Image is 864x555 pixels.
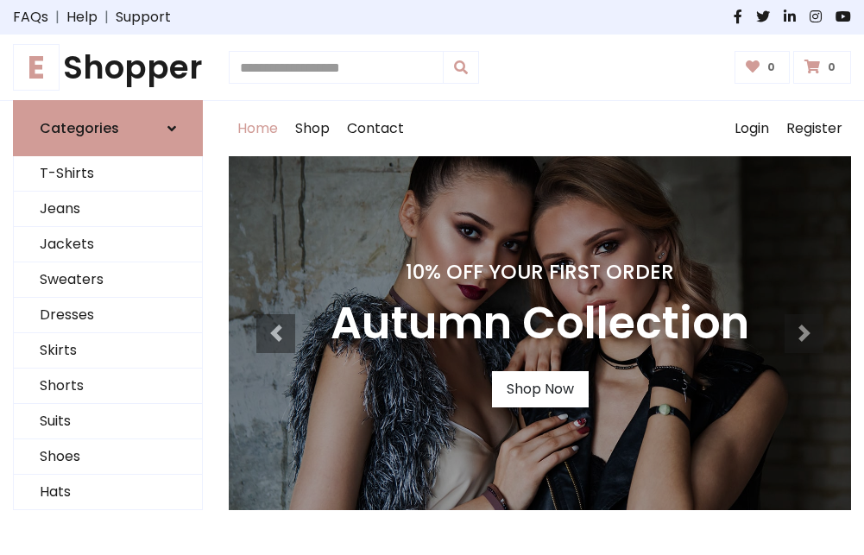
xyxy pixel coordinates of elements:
[726,101,778,156] a: Login
[66,7,98,28] a: Help
[14,192,202,227] a: Jeans
[823,60,840,75] span: 0
[331,298,749,350] h3: Autumn Collection
[793,51,851,84] a: 0
[763,60,779,75] span: 0
[14,227,202,262] a: Jackets
[40,120,119,136] h6: Categories
[116,7,171,28] a: Support
[13,44,60,91] span: E
[14,369,202,404] a: Shorts
[14,298,202,333] a: Dresses
[13,7,48,28] a: FAQs
[14,404,202,439] a: Suits
[14,333,202,369] a: Skirts
[14,439,202,475] a: Shoes
[778,101,851,156] a: Register
[492,371,589,407] a: Shop Now
[98,7,116,28] span: |
[287,101,338,156] a: Shop
[13,48,203,86] a: EShopper
[735,51,791,84] a: 0
[48,7,66,28] span: |
[13,48,203,86] h1: Shopper
[13,100,203,156] a: Categories
[338,101,413,156] a: Contact
[331,260,749,284] h4: 10% Off Your First Order
[14,262,202,298] a: Sweaters
[14,475,202,510] a: Hats
[14,156,202,192] a: T-Shirts
[229,101,287,156] a: Home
